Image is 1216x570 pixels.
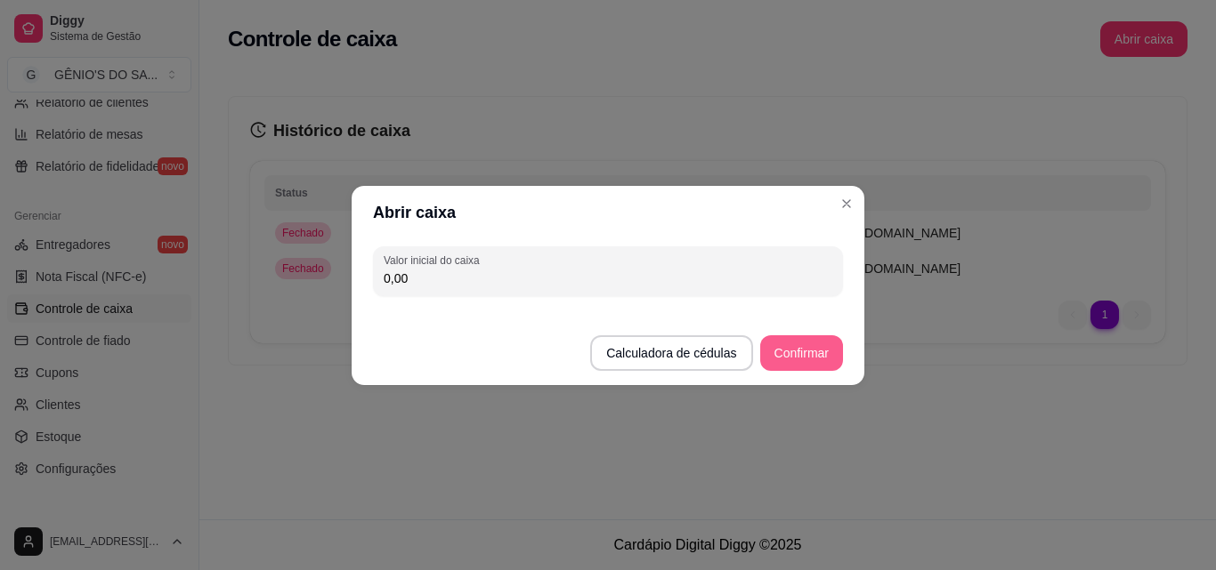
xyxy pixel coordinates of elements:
[590,335,752,371] button: Calculadora de cédulas
[384,269,832,287] input: Valor inicial do caixa
[352,186,864,239] header: Abrir caixa
[384,253,485,268] label: Valor inicial do caixa
[760,335,843,371] button: Confirmar
[832,189,861,218] button: Close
